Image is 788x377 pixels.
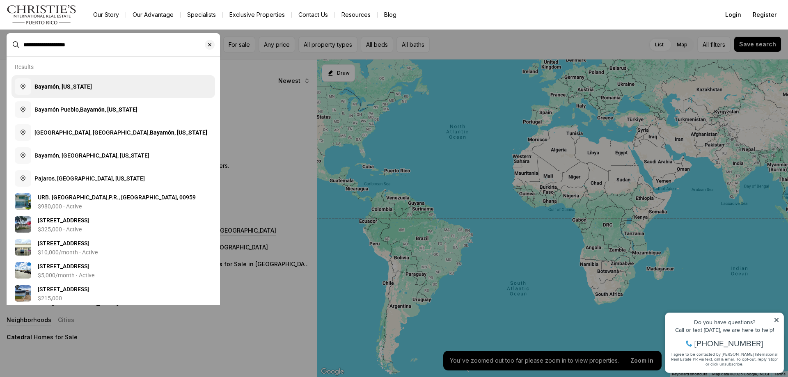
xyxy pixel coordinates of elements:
button: Register [748,7,781,23]
b: Bayamón, [US_STATE] [80,106,137,113]
a: Resources [335,9,377,21]
img: logo [7,5,77,25]
span: [STREET_ADDRESS] [38,217,89,224]
div: Call or text [DATE], we are here to help! [9,26,119,32]
span: [STREET_ADDRESS] [38,263,89,270]
button: Bayamón Pueblo,Bayamón, [US_STATE] [11,98,215,121]
a: Our Story [87,9,126,21]
button: Bayamón, [GEOGRAPHIC_DATA], [US_STATE] [11,144,215,167]
a: View details: 3 BAYAMON GARDEN SHOPPING CENTER [11,259,215,282]
a: View details: 15 Bloq 33 SIERRA BAYAMON [11,282,215,305]
span: Bayamón Pueblo, [34,106,137,113]
p: $325,000 · Active [38,226,82,233]
div: Do you have questions? [9,18,119,24]
span: Bayamón, [GEOGRAPHIC_DATA], [US_STATE] [34,152,149,159]
span: [STREET_ADDRESS] [38,286,89,292]
a: View details: 64 SIERRA BAYAMON [11,213,215,236]
p: $215,000 [38,295,62,302]
span: [STREET_ADDRESS] [38,240,89,247]
a: Our Advantage [126,9,180,21]
button: Contact Us [292,9,334,21]
p: Results [15,64,34,70]
span: I agree to be contacted by [PERSON_NAME] International Real Estate PR via text, call & email. To ... [10,50,117,66]
button: [GEOGRAPHIC_DATA], [GEOGRAPHIC_DATA],Bayamón, [US_STATE] [11,121,215,144]
b: Bayamón, [US_STATE] [34,83,92,90]
span: Register [753,11,777,18]
a: Blog [378,9,403,21]
a: Exclusive Properties [223,9,291,21]
a: View details: URB. RIVIERA VILLAGE BAYAMON,P.R. [11,190,215,213]
a: View details: 1 BAYAMON GARDEN SHOPPING CENTER [11,236,215,259]
button: Bayamón, [US_STATE] [11,75,215,98]
a: Specialists [181,9,222,21]
p: $980,000 · Active [38,203,82,210]
span: Pajaros, [GEOGRAPHIC_DATA], [US_STATE] [34,175,145,182]
button: Login [720,7,746,23]
b: Bayamón, [US_STATE] [150,129,207,136]
span: URB. [GEOGRAPHIC_DATA],P.R., [GEOGRAPHIC_DATA], 00959 [38,194,196,201]
p: $5,000/month · Active [38,272,94,279]
span: [GEOGRAPHIC_DATA], [GEOGRAPHIC_DATA], [34,129,207,136]
p: $10,000/month · Active [38,249,98,256]
button: Clear search input [205,34,220,56]
span: [PHONE_NUMBER] [34,39,102,47]
span: Login [725,11,741,18]
button: Pajaros, [GEOGRAPHIC_DATA], [US_STATE] [11,167,215,190]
